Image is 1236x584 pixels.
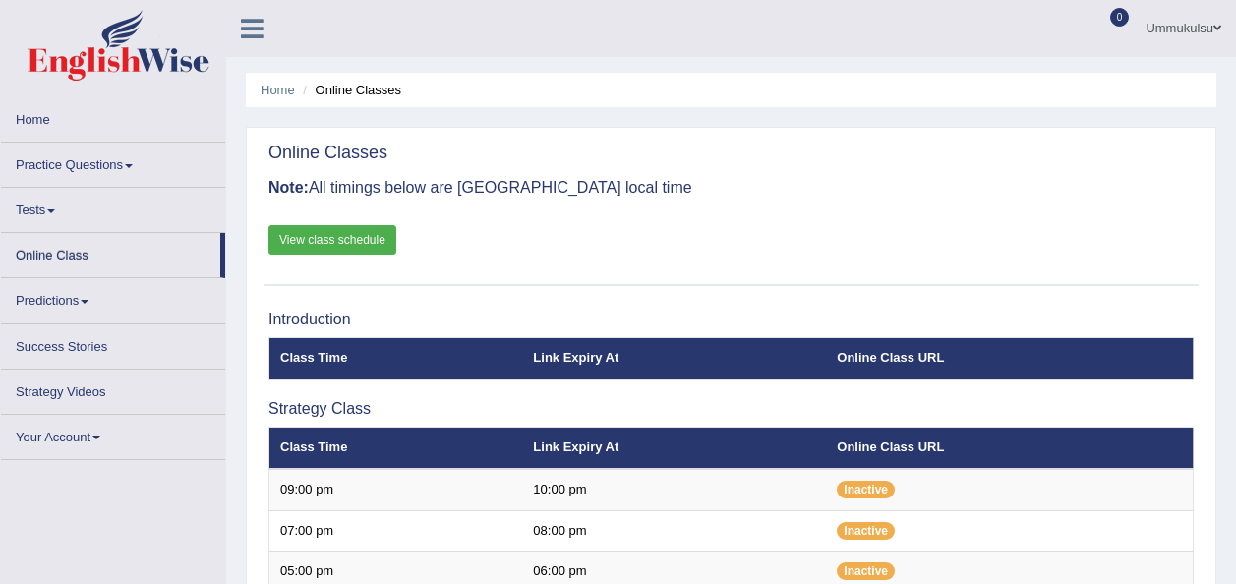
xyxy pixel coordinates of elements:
a: Predictions [1,278,225,317]
a: Practice Questions [1,143,225,181]
td: 07:00 pm [269,510,523,552]
span: Inactive [837,522,895,540]
span: 0 [1110,8,1130,27]
td: 08:00 pm [522,510,826,552]
th: Online Class URL [826,428,1193,469]
h2: Online Classes [268,144,387,163]
a: Your Account [1,415,225,453]
li: Online Classes [298,81,401,99]
a: Home [1,97,225,136]
a: Home [261,83,295,97]
th: Link Expiry At [522,428,826,469]
a: Online Class [1,233,220,271]
th: Class Time [269,338,523,380]
h3: All timings below are [GEOGRAPHIC_DATA] local time [268,179,1194,197]
th: Class Time [269,428,523,469]
td: 09:00 pm [269,469,523,510]
h3: Strategy Class [268,400,1194,418]
a: Success Stories [1,324,225,363]
a: Tests [1,188,225,226]
span: Inactive [837,562,895,580]
th: Link Expiry At [522,338,826,380]
span: Inactive [837,481,895,498]
td: 10:00 pm [522,469,826,510]
th: Online Class URL [826,338,1193,380]
a: Strategy Videos [1,370,225,408]
b: Note: [268,179,309,196]
h3: Introduction [268,311,1194,328]
a: View class schedule [268,225,396,255]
